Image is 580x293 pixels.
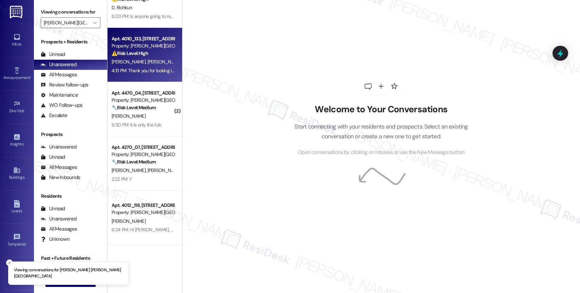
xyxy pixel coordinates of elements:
div: Unanswered [41,61,77,68]
div: Past + Future Residents [34,255,107,262]
div: Unanswered [41,215,77,222]
div: Property: [PERSON_NAME][GEOGRAPHIC_DATA][PERSON_NAME] [112,209,174,216]
div: 2:22 PM: Y [112,176,132,182]
div: Residents [34,193,107,200]
span: • [23,141,24,145]
div: Unknown [41,236,70,243]
div: Property: [PERSON_NAME][GEOGRAPHIC_DATA][PERSON_NAME] [112,42,174,50]
span: Open conversations by clicking on inboxes or use the New Message button [298,148,464,157]
div: Apt. 4012_118, [STREET_ADDRESS] [112,202,174,209]
div: 6:03 PM: Is anyone going to respond to me??? [112,13,202,19]
strong: 🔧 Risk Level: Medium [112,104,156,111]
div: Unread [41,205,65,212]
div: Prospects + Residents [34,38,107,45]
span: D. Richkun [112,4,132,11]
div: Property: [PERSON_NAME][GEOGRAPHIC_DATA][PERSON_NAME] [112,151,174,158]
span: • [26,241,27,246]
a: Account [3,265,31,283]
div: Prospects [34,131,107,138]
div: Maintenance [41,92,78,99]
span: • [24,108,25,112]
div: Apt. 4270_07, [STREET_ADDRESS] [112,144,174,151]
div: Escalate [41,112,67,119]
strong: ⚠️ Risk Level: High [112,50,148,56]
span: [PERSON_NAME] [112,113,146,119]
span: [PERSON_NAME] [147,167,181,173]
p: Viewing conversations for [PERSON_NAME] [PERSON_NAME][GEOGRAPHIC_DATA] [14,267,123,279]
div: Unanswered [41,143,77,151]
div: WO Follow-ups [41,102,82,109]
span: [PERSON_NAME] [112,59,148,65]
div: 6:24 PM: Hi [PERSON_NAME], this is [PERSON_NAME] 4012 #118 Are you able to help me with reaching ... [112,227,407,233]
div: All Messages [41,164,77,171]
div: All Messages [41,226,77,233]
input: All communities [44,17,90,28]
div: New Inbounds [41,174,80,181]
div: Property: [PERSON_NAME][GEOGRAPHIC_DATA][PERSON_NAME] [112,97,174,104]
div: 4:13 PM: Thank you for looking into it [112,67,181,74]
img: ResiDesk Logo [10,6,24,18]
h2: Welcome to Your Conversations [284,104,478,115]
div: Unread [41,51,65,58]
div: All Messages [41,71,77,78]
strong: 🔧 Risk Level: Medium [112,159,156,165]
a: Insights • [3,131,31,150]
div: Unread [41,154,65,161]
div: 6:30 PM: It is only the tub [112,122,161,128]
span: [PERSON_NAME] [147,59,181,65]
div: Review follow-ups [41,81,88,89]
a: Buildings [3,164,31,183]
a: Templates • [3,231,31,250]
a: Leads [3,198,31,216]
span: • [30,74,31,79]
div: Apt. 4010_133, [STREET_ADDRESS] [112,35,174,42]
span: [PERSON_NAME] [112,167,148,173]
label: Viewing conversations for [41,7,100,17]
a: Site Visit • [3,98,31,116]
div: Apt. 4470_04, [STREET_ADDRESS] [112,90,174,97]
button: Close toast [6,259,13,266]
span: [PERSON_NAME] [112,218,146,224]
i:  [93,20,97,25]
p: Start connecting with your residents and prospects. Select an existing conversation or create a n... [284,122,478,141]
a: Inbox [3,31,31,50]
